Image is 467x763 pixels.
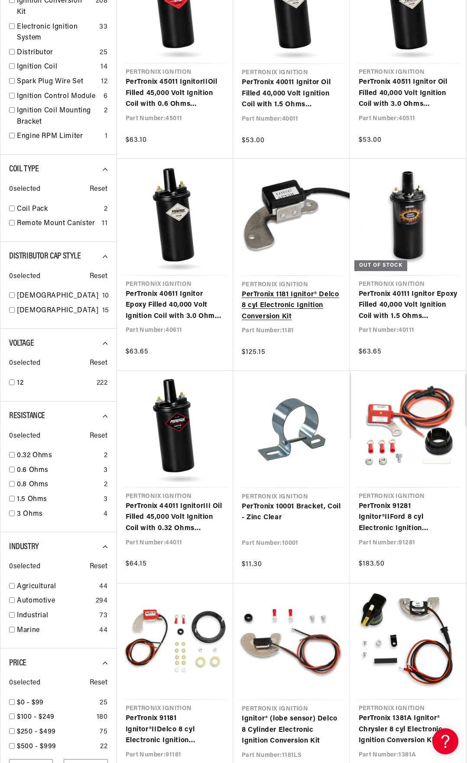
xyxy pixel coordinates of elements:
div: 44 [99,581,107,593]
div: 6 [104,91,108,102]
span: Coil Type [9,165,39,174]
a: [DEMOGRAPHIC_DATA] [17,291,99,302]
span: Resistance [9,412,45,420]
a: PerTronix 40611 Ignitor Epoxy Filled 40,000 Volt Ignition Coil with 3.0 Ohms Resistance in Black [126,289,225,322]
span: 0 selected [9,678,40,689]
a: PerTronix 40111 Ignitor Epoxy Filled 40,000 Volt Ignition Coil with 1.5 Ohms Resistance in Black [359,289,458,322]
a: PerTronix 1181 Ignitor® Delco 8 cyl Electronic Ignition Conversion Kit [242,289,341,323]
a: Distributor [17,47,96,59]
div: 15 [102,305,109,317]
a: Ignitor® (lobe sensor) Delco 8 Cylinder Electronic Ignition Conversion Kit [242,714,341,747]
span: 0 selected [9,431,40,442]
a: Agricultural [17,581,96,593]
span: 0 selected [9,184,40,195]
span: Distributor Cap Style [9,252,81,261]
a: Engine RPM Limiter [17,131,101,142]
a: Industrial [17,610,96,622]
div: 1 [105,131,108,142]
a: Marine [17,625,96,636]
div: 3 [104,494,108,505]
span: Reset [90,184,108,195]
div: 3 [104,465,108,476]
div: 11 [102,218,107,229]
a: Automotive [17,596,92,607]
div: 10 [102,291,109,302]
a: PerTronix 45011 IgnitorIIOil Filled 45,000 Volt Ignition Coil with 0.6 Ohms Resistance in Black [126,77,225,110]
a: Electronic Ignition System [17,22,96,44]
span: Reset [90,271,108,282]
span: Voltage [9,339,34,348]
span: $500 - $999 [17,743,56,750]
a: Ignition Coil [17,62,97,73]
a: PerTronix 91281 Ignitor®IIFord 8 cyl Electronic Ignition Conversion Kit [359,501,458,534]
a: 0.32 Ohms [17,450,101,462]
div: 294 [96,596,108,607]
div: 4 [104,509,108,520]
div: 180 [97,712,108,723]
a: PerTronix 91181 Ignitor®IIDelco 8 cyl Electronic Ignition Conversion Kit [126,713,225,747]
div: 25 [100,47,107,59]
span: $100 - $249 [17,714,55,720]
div: 73 [100,610,107,622]
a: 1.5 Ohms [17,494,100,505]
span: $0 - $99 [17,699,44,706]
span: Reset [90,678,108,689]
div: 2 [104,105,108,117]
div: 14 [101,62,107,73]
a: 12 [17,378,93,389]
a: [DEMOGRAPHIC_DATA] [17,305,99,317]
div: 12 [101,76,107,88]
span: $250 - $499 [17,728,56,735]
span: 0 selected [9,358,40,369]
a: Coil Pack [17,204,101,215]
div: 33 [99,22,107,33]
span: 0 selected [9,271,40,282]
span: Industry [9,543,39,551]
div: 25 [100,698,107,709]
a: PerTronix 40011 Ignitor Oil Filled 40,000 Volt Ignition Coil with 1.5 Ohms Resistance in Black [242,77,341,111]
a: PerTronix 10001 Bracket, Coil - Zinc Clear [242,501,341,524]
a: Ignition Control Module [17,91,100,102]
a: Spark Plug Wire Set [17,76,97,88]
a: 0.8 Ohms [17,479,101,491]
div: 2 [104,479,108,491]
div: 222 [97,378,108,389]
a: PerTronix 44011 IgnitorIII Oil Filled 45,000 Volt Ignition Coil with 0.32 Ohms Resistance in Black [126,501,225,534]
div: 75 [100,727,107,738]
div: 22 [100,741,107,753]
div: 44 [99,625,107,636]
span: Reset [90,358,108,369]
a: PerTronix 40511 Ignitor Oil Filled 40,000 Volt Ignition Coil with 3.0 Ohms Resistance in Black [359,77,458,110]
div: 2 [104,204,108,215]
a: Remote Mount Canister [17,218,98,229]
span: 0 selected [9,561,40,573]
a: 0.6 Ohms [17,465,100,476]
a: Ignition Coil Mounting Bracket [17,105,101,128]
a: PerTronix 1381A Ignitor® Chrysler 8 cyl Electronic Ignition Conversion Kit [359,713,458,747]
a: 3 Ohms [17,509,100,520]
span: Reset [90,561,108,573]
span: Reset [90,431,108,442]
span: Price [9,659,26,668]
div: 2 [104,450,108,462]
